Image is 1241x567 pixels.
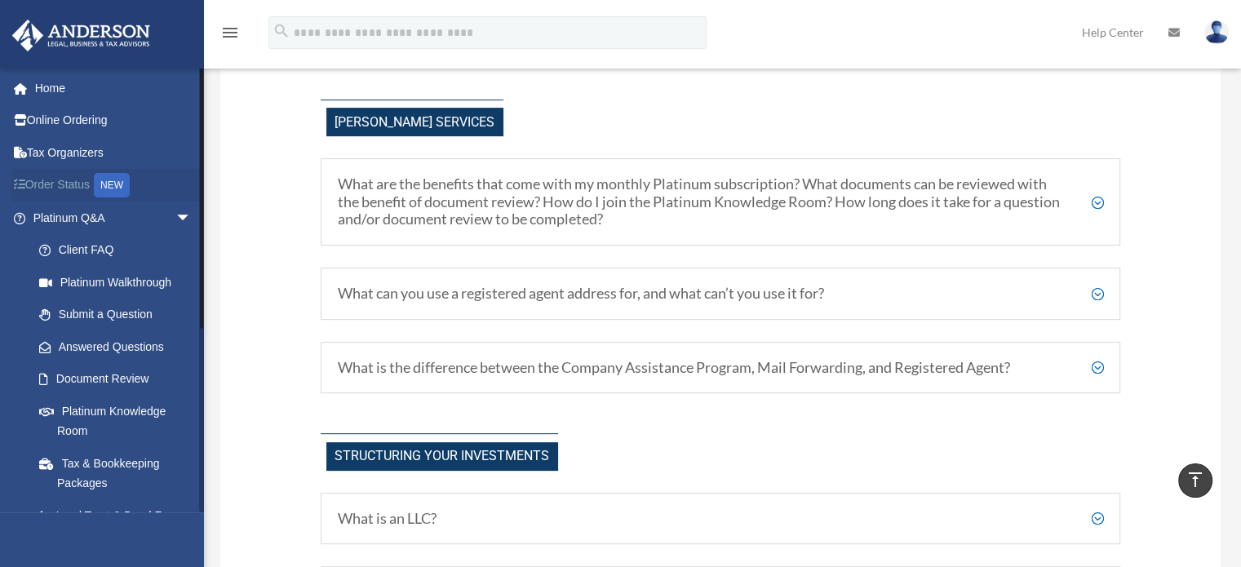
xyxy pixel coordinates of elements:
h5: What is an LLC? [338,510,1104,528]
i: menu [220,23,240,42]
a: Land Trust & Deed Forum [23,499,216,532]
div: NEW [94,173,130,197]
img: User Pic [1204,20,1229,44]
span: Structuring Your investments [326,442,558,471]
a: Tax & Bookkeeping Packages [23,447,216,499]
span: [PERSON_NAME] Services [326,108,503,136]
a: Client FAQ [23,234,208,267]
a: Platinum Q&Aarrow_drop_down [11,202,216,234]
a: Online Ordering [11,104,216,137]
a: vertical_align_top [1178,463,1212,498]
a: Platinum Walkthrough [23,266,216,299]
a: Document Review [23,363,216,396]
a: Order StatusNEW [11,169,216,202]
a: menu [220,29,240,42]
a: Answered Questions [23,330,216,363]
i: vertical_align_top [1186,470,1205,489]
a: Platinum Knowledge Room [23,395,216,447]
a: Submit a Question [23,299,216,331]
img: Anderson Advisors Platinum Portal [7,20,155,51]
h5: What are the benefits that come with my monthly Platinum subscription? What documents can be revi... [338,175,1104,228]
a: Tax Organizers [11,136,216,169]
h5: What can you use a registered agent address for, and what can’t you use it for? [338,285,1104,303]
h5: What is the difference between the Company Assistance Program, Mail Forwarding, and Registered Ag... [338,359,1104,377]
i: search [273,22,290,40]
a: Home [11,72,216,104]
span: arrow_drop_down [175,202,208,235]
